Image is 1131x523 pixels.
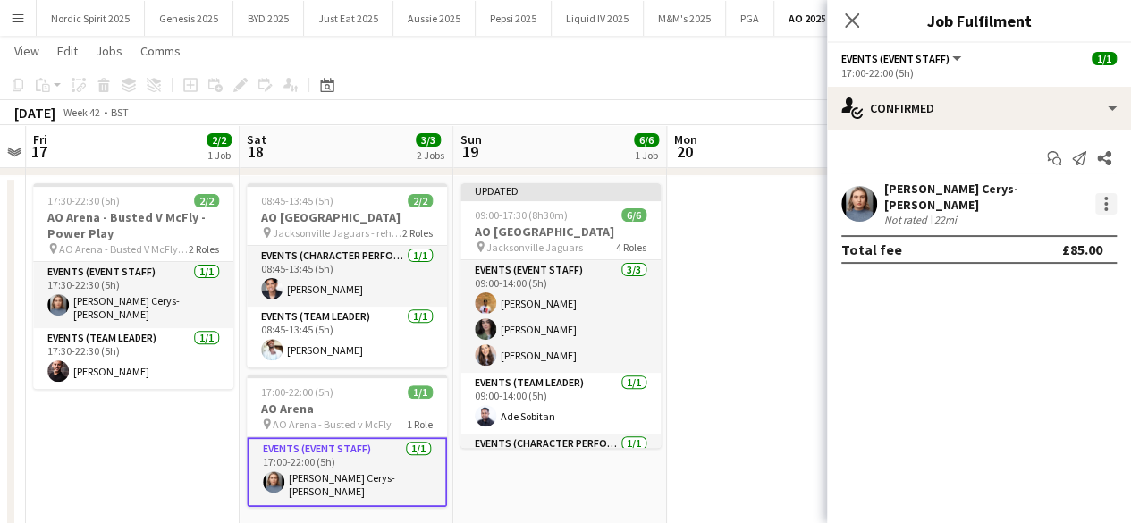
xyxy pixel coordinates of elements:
span: 3/3 [416,133,441,147]
span: 20 [671,141,697,162]
div: 22mi [931,213,960,226]
app-card-role: Events (Team Leader)1/117:30-22:30 (5h)[PERSON_NAME] [33,328,233,389]
button: PGA [726,1,774,36]
div: 1 Job [207,148,231,162]
span: 1/1 [1092,52,1117,65]
span: Comms [140,43,181,59]
span: AO Arena - Busted V McFly - Power Play - times tbc [59,242,189,256]
div: [PERSON_NAME] Cerys- [PERSON_NAME] [884,181,1088,213]
div: Updated [460,183,661,198]
button: M&M's 2025 [644,1,726,36]
span: 18 [244,141,266,162]
div: £85.00 [1062,240,1102,258]
a: View [7,39,46,63]
app-card-role: Events (Character Performer)1/1 [460,434,661,494]
div: Not rated [884,213,931,226]
app-job-card: 17:00-22:00 (5h)1/1AO Arena AO Arena - Busted v McFly1 RoleEvents (Event Staff)1/117:00-22:00 (5h... [247,375,447,507]
span: 1 Role [407,418,433,431]
h3: AO [GEOGRAPHIC_DATA] [460,224,661,240]
span: Week 42 [59,105,104,119]
span: 17:30-22:30 (5h) [47,194,120,207]
span: AO Arena - Busted v McFly [273,418,392,431]
div: 2 Jobs [417,148,444,162]
button: Events (Event Staff) [841,52,964,65]
button: BYD 2025 [233,1,304,36]
button: AO 2025 [774,1,841,36]
div: 1 Job [635,148,658,162]
h3: Job Fulfilment [827,9,1131,32]
span: Mon [674,131,697,148]
span: Edit [57,43,78,59]
button: Genesis 2025 [145,1,233,36]
a: Edit [50,39,85,63]
app-card-role: Events (Team Leader)1/109:00-14:00 (5h)Ade Sobitan [460,373,661,434]
div: 17:00-22:00 (5h) [841,66,1117,80]
span: 17:00-22:00 (5h) [261,385,333,399]
app-job-card: Updated09:00-17:30 (8h30m)6/6AO [GEOGRAPHIC_DATA] Jacksonville Jaguars4 RolesEvents (Event Staff)... [460,183,661,448]
span: Jacksonville Jaguars [486,240,583,254]
app-job-card: 08:45-13:45 (5h)2/2AO [GEOGRAPHIC_DATA] Jacksonville Jaguars - rehearsal2 RolesEvents (Character ... [247,183,447,367]
span: Jobs [96,43,122,59]
span: 4 Roles [616,240,646,254]
button: Just Eat 2025 [304,1,393,36]
span: 17 [30,141,47,162]
span: 2 Roles [189,242,219,256]
a: Jobs [89,39,130,63]
div: Confirmed [827,87,1131,130]
span: 2 Roles [402,226,433,240]
button: Aussie 2025 [393,1,476,36]
span: 09:00-17:30 (8h30m) [475,208,568,222]
h3: AO [GEOGRAPHIC_DATA] [247,209,447,225]
span: 1/1 [408,385,433,399]
div: [DATE] [14,104,55,122]
div: Total fee [841,240,902,258]
span: Sun [460,131,482,148]
span: 08:45-13:45 (5h) [261,194,333,207]
app-card-role: Events (Event Staff)1/117:30-22:30 (5h)[PERSON_NAME] Cerys- [PERSON_NAME] [33,262,233,328]
span: Events (Event Staff) [841,52,950,65]
span: 6/6 [621,208,646,222]
button: Liquid IV 2025 [552,1,644,36]
button: Nordic Spirit 2025 [37,1,145,36]
span: 2/2 [408,194,433,207]
span: Fri [33,131,47,148]
h3: AO Arena [247,401,447,417]
button: Pepsi 2025 [476,1,552,36]
div: BST [111,105,129,119]
span: 2/2 [194,194,219,207]
span: Sat [247,131,266,148]
app-job-card: 17:30-22:30 (5h)2/2AO Arena - Busted V McFly - Power Play AO Arena - Busted V McFly - Power Play ... [33,183,233,389]
span: 6/6 [634,133,659,147]
a: Comms [133,39,188,63]
span: Jacksonville Jaguars - rehearsal [273,226,402,240]
span: View [14,43,39,59]
app-card-role: Events (Team Leader)1/108:45-13:45 (5h)[PERSON_NAME] [247,307,447,367]
span: 19 [458,141,482,162]
app-card-role: Events (Character Performer)1/108:45-13:45 (5h)[PERSON_NAME] [247,246,447,307]
span: 2/2 [207,133,232,147]
app-card-role: Events (Event Staff)1/117:00-22:00 (5h)[PERSON_NAME] Cerys- [PERSON_NAME] [247,437,447,507]
h3: AO Arena - Busted V McFly - Power Play [33,209,233,241]
app-card-role: Events (Event Staff)3/309:00-14:00 (5h)[PERSON_NAME][PERSON_NAME][PERSON_NAME] [460,260,661,373]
